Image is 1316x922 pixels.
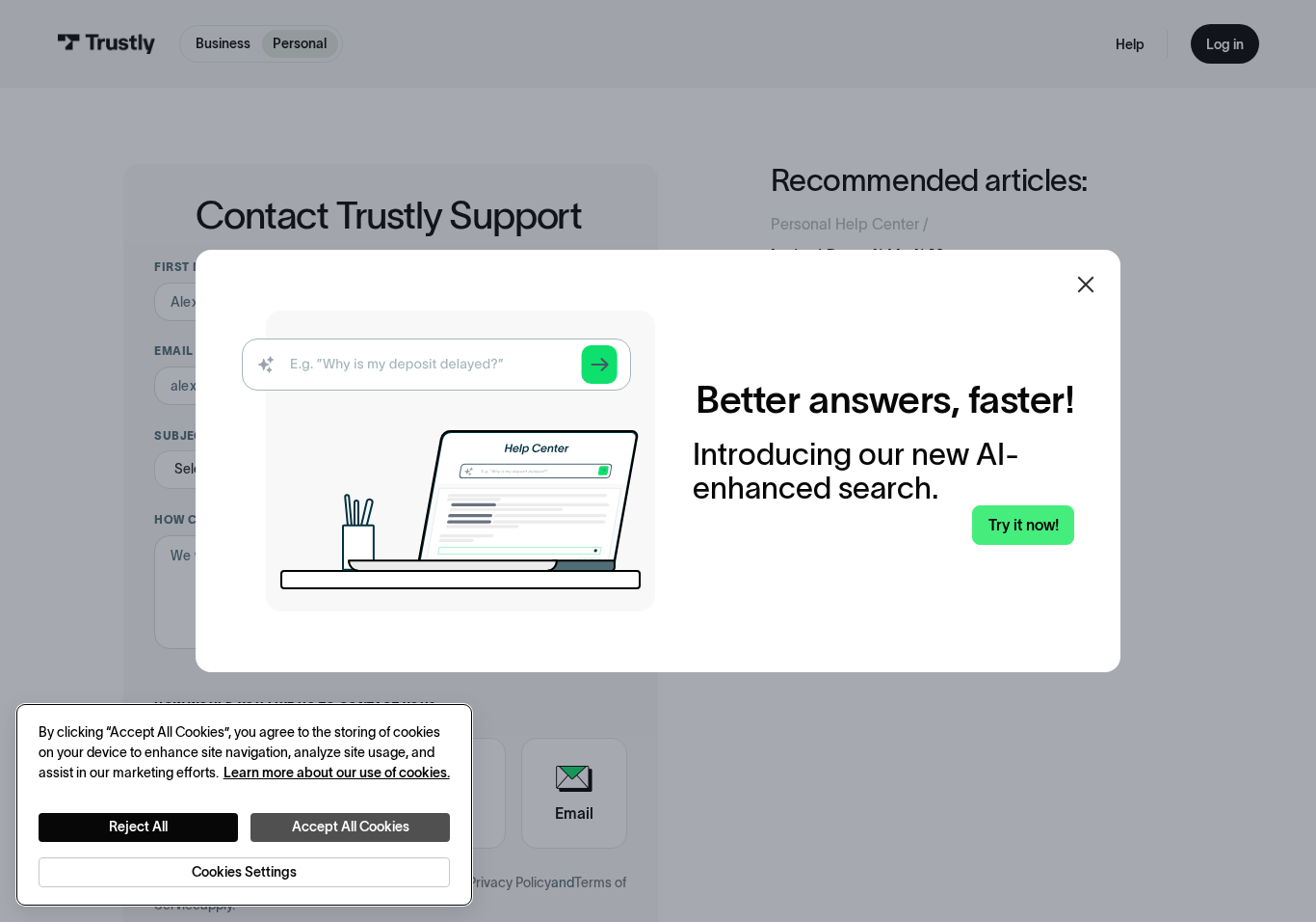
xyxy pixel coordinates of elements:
button: Accept All Cookies [250,813,450,842]
div: Privacy [39,722,451,887]
button: Cookies Settings [39,857,451,888]
div: Cookie banner [15,703,473,907]
a: Try it now! [972,505,1075,546]
div: By clicking “Accept All Cookies”, you agree to the storing of cookies on your device to enhance s... [39,722,451,782]
div: Introducing our new AI-enhanced search. [693,438,1074,505]
button: Reject All [39,813,238,842]
h2: Better answers, faster! [696,377,1074,423]
a: More information about your privacy, opens in a new tab [224,765,450,780]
